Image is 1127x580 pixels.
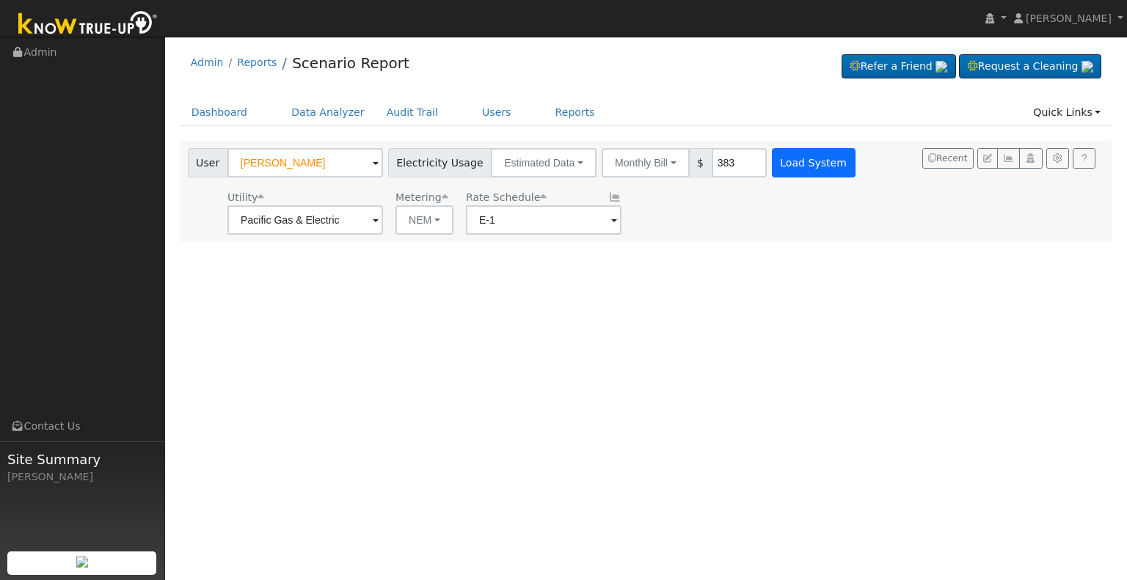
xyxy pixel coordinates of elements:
button: Login As [1019,148,1042,169]
span: User [188,148,228,177]
a: Users [471,99,522,126]
button: Multi-Series Graph [997,148,1020,169]
img: retrieve [1082,61,1093,73]
button: Recent [922,148,974,169]
button: Estimated Data [491,148,597,177]
a: Reports [544,99,606,126]
a: Request a Cleaning [959,54,1101,79]
button: Settings [1046,148,1069,169]
a: Quick Links [1022,99,1112,126]
div: Metering [395,190,453,205]
button: Load System [772,148,856,177]
a: Reports [237,56,277,68]
a: Dashboard [180,99,259,126]
input: Select a User [227,148,383,177]
img: retrieve [76,556,88,568]
button: Edit User [977,148,998,169]
input: Select a Rate Schedule [466,205,621,235]
img: Know True-Up [11,8,165,41]
button: Monthly Bill [602,148,690,177]
a: Admin [191,56,224,68]
div: Utility [227,190,383,205]
img: retrieve [935,61,947,73]
a: Help Link [1073,148,1095,169]
a: Audit Trail [376,99,449,126]
button: NEM [395,205,453,235]
div: [PERSON_NAME] [7,469,157,485]
a: Data Analyzer [280,99,376,126]
span: Electricity Usage [388,148,492,177]
a: Scenario Report [292,54,409,72]
a: Refer a Friend [842,54,956,79]
span: $ [689,148,712,177]
span: Site Summary [7,449,157,469]
input: Select a Utility [227,205,383,235]
span: [PERSON_NAME] [1026,12,1112,24]
span: Alias: None [466,191,547,203]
